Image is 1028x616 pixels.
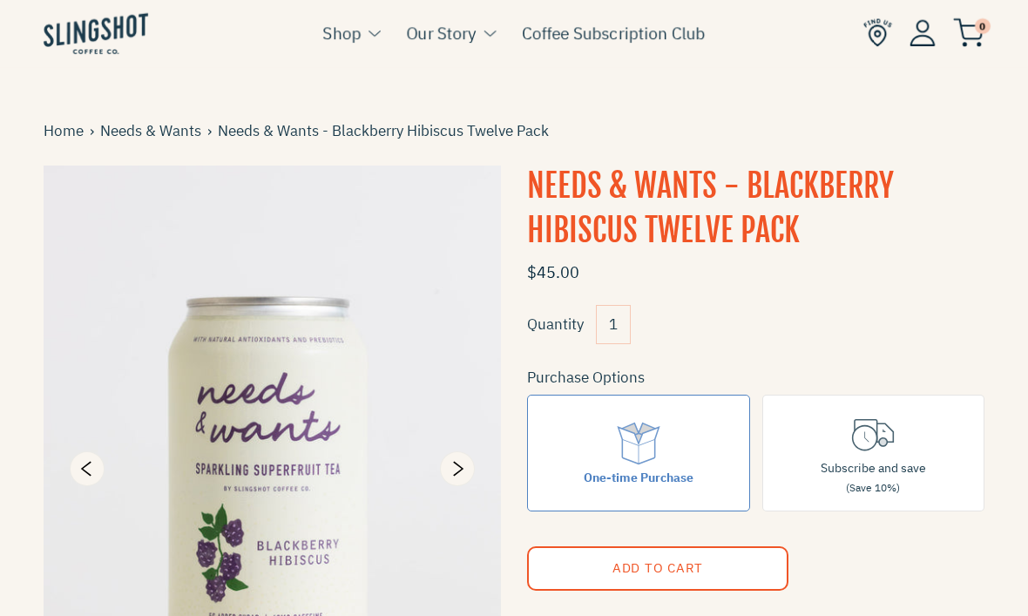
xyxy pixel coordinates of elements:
[218,119,555,143] span: Needs & Wants - Blackberry Hibiscus Twelve Pack
[527,315,584,334] label: Quantity
[522,20,706,46] a: Coffee Subscription Club
[612,559,703,576] span: Add to Cart
[527,546,788,591] button: Add to Cart
[975,18,991,34] span: 0
[70,451,105,486] button: Previous
[910,19,936,46] img: Account
[527,366,645,389] legend: Purchase Options
[953,18,984,47] img: cart
[846,481,900,494] span: (Save 10%)
[44,119,90,143] a: Home
[323,20,362,46] a: Shop
[953,23,984,44] a: 0
[821,460,926,476] span: Subscribe and save
[863,18,892,47] img: Find Us
[584,468,693,487] div: One-time Purchase
[527,262,579,282] span: $45.00
[527,165,984,253] h1: Needs & Wants - Blackberry Hibiscus Twelve Pack
[440,451,475,486] button: Next
[90,119,100,143] span: ›
[100,119,207,143] a: Needs & Wants
[207,119,218,143] span: ›
[407,20,477,46] a: Our Story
